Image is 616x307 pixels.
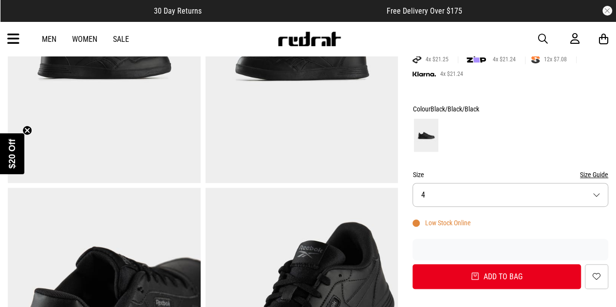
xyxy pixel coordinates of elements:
button: 4 [412,183,608,207]
button: Size Guide [580,169,608,181]
a: Men [42,35,56,44]
span: 4x $21.24 [436,70,467,78]
div: Size [412,169,608,181]
iframe: Customer reviews powered by Trustpilot [221,6,367,16]
span: Free Delivery Over $175 [387,6,462,16]
img: zip [467,54,486,64]
a: Sale [113,35,129,44]
span: 4 [421,190,425,199]
button: Open LiveChat chat widget [8,4,37,33]
img: Black/Black/Black [414,119,438,152]
img: Redrat logo [277,32,341,46]
span: 12x $7.08 [540,55,570,63]
span: 4x $21.25 [421,55,452,63]
span: 4x $21.24 [488,55,519,63]
button: Close teaser [22,126,32,135]
img: AFTERPAY [412,55,421,63]
img: KLARNA [412,72,436,77]
img: SPLITPAY [531,55,540,63]
button: Add to bag [412,264,581,289]
a: Women [72,35,97,44]
div: Low Stock Online [412,219,470,227]
span: 30 Day Returns [154,6,202,16]
span: $20 Off [7,139,17,168]
div: Colour [412,103,608,115]
iframe: Customer reviews powered by Trustpilot [412,245,608,254]
span: Black/Black/Black [430,105,479,113]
